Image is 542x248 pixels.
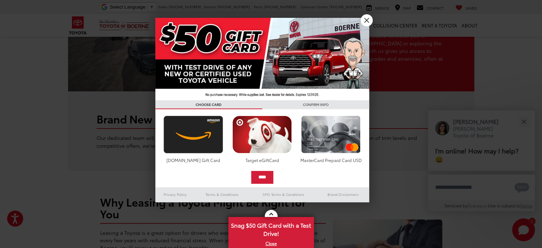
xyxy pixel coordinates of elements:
[162,157,225,163] div: [DOMAIN_NAME] Gift Card
[229,218,313,239] span: Snag $50 Gift Card with a Test Drive!
[155,18,369,100] img: 42635_top_851395.jpg
[250,190,317,199] a: SMS Terms & Conditions
[299,116,362,153] img: mastercard.png
[262,100,369,109] h3: CONFIRM INFO
[162,116,225,153] img: amazoncard.png
[155,190,195,199] a: Privacy Policy
[231,157,294,163] div: Target eGiftCard
[155,100,262,109] h3: CHOOSE CARD
[195,190,249,199] a: Terms & Conditions
[299,157,362,163] div: MasterCard Prepaid Card USD
[317,190,369,199] a: Brand Disclaimers
[231,116,294,153] img: targetcard.png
